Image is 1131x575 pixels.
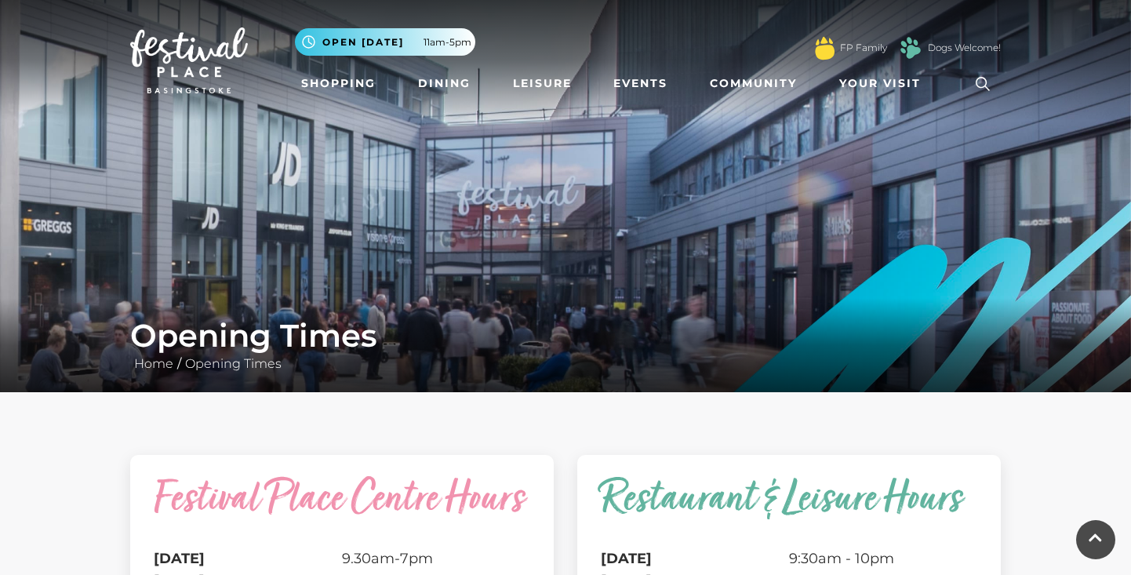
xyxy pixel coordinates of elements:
caption: Festival Place Centre Hours [154,479,530,548]
td: 9:30am - 10pm [789,548,977,570]
th: [DATE] [601,548,789,570]
span: 11am-5pm [424,35,471,49]
img: Festival Place Logo [130,27,248,93]
div: / [118,317,1013,373]
a: Home [130,356,177,371]
span: Your Visit [839,75,921,92]
a: Opening Times [181,356,285,371]
a: Events [607,69,674,98]
span: Open [DATE] [322,35,404,49]
button: Open [DATE] 11am-5pm [295,28,475,56]
th: [DATE] [154,548,342,570]
a: Dogs Welcome! [928,41,1001,55]
a: Leisure [507,69,578,98]
a: Dining [412,69,477,98]
td: 9.30am-7pm [342,548,530,570]
a: Community [704,69,803,98]
h1: Opening Times [130,317,1001,355]
a: Shopping [295,69,382,98]
a: FP Family [840,41,887,55]
caption: Restaurant & Leisure Hours [601,479,977,548]
a: Your Visit [833,69,935,98]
